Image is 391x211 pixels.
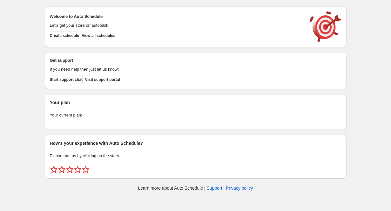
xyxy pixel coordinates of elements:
[50,77,83,82] span: Start support chat
[50,57,303,64] h2: Get support
[82,33,115,38] span: View all schedules
[50,140,341,146] h2: How's your experience with Auto Schedule?
[226,186,253,191] a: Privacy policy
[85,75,120,84] a: Visit support portal
[50,33,79,38] span: Create schedule
[82,31,115,40] button: View all schedules
[50,153,341,159] p: Please rate us by clicking on the stars
[50,99,341,106] h2: Your plan
[50,112,341,118] p: Your current plan:
[207,186,222,191] a: Support
[50,75,83,84] a: Start support chat
[50,22,303,29] p: Let's get your store on autopilot!
[50,66,303,73] p: If you need help then just let us know!
[138,185,253,191] p: Learn more about Auto Schedule | |
[50,13,303,20] h2: Welcome to Auto Schedule
[50,31,79,40] button: Create schedule
[85,77,120,82] span: Visit support portal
